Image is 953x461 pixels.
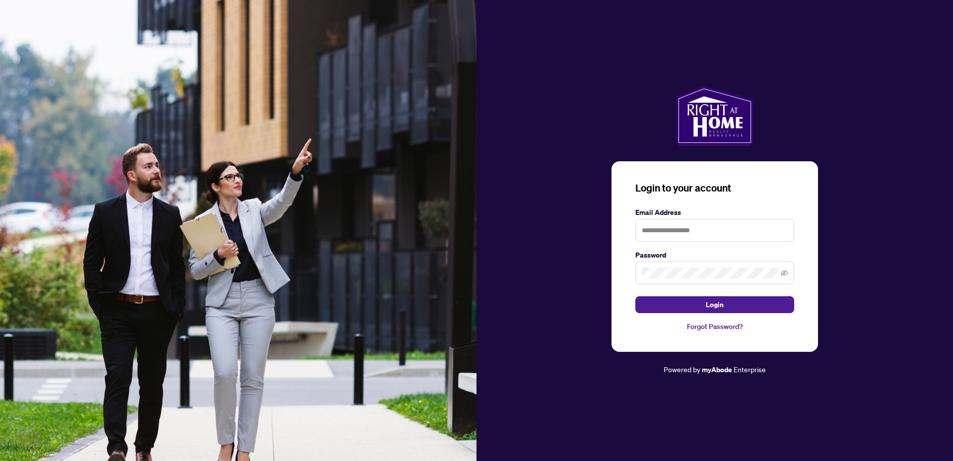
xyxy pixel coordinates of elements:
[706,297,724,313] span: Login
[635,207,794,218] label: Email Address
[781,269,788,276] span: eye-invisible
[635,296,794,313] button: Login
[676,86,753,145] img: ma-logo
[702,364,732,375] a: myAbode
[734,365,766,374] span: Enterprise
[635,250,794,261] label: Password
[635,321,794,332] a: Forgot Password?
[664,365,700,374] span: Powered by
[635,181,794,195] h3: Login to your account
